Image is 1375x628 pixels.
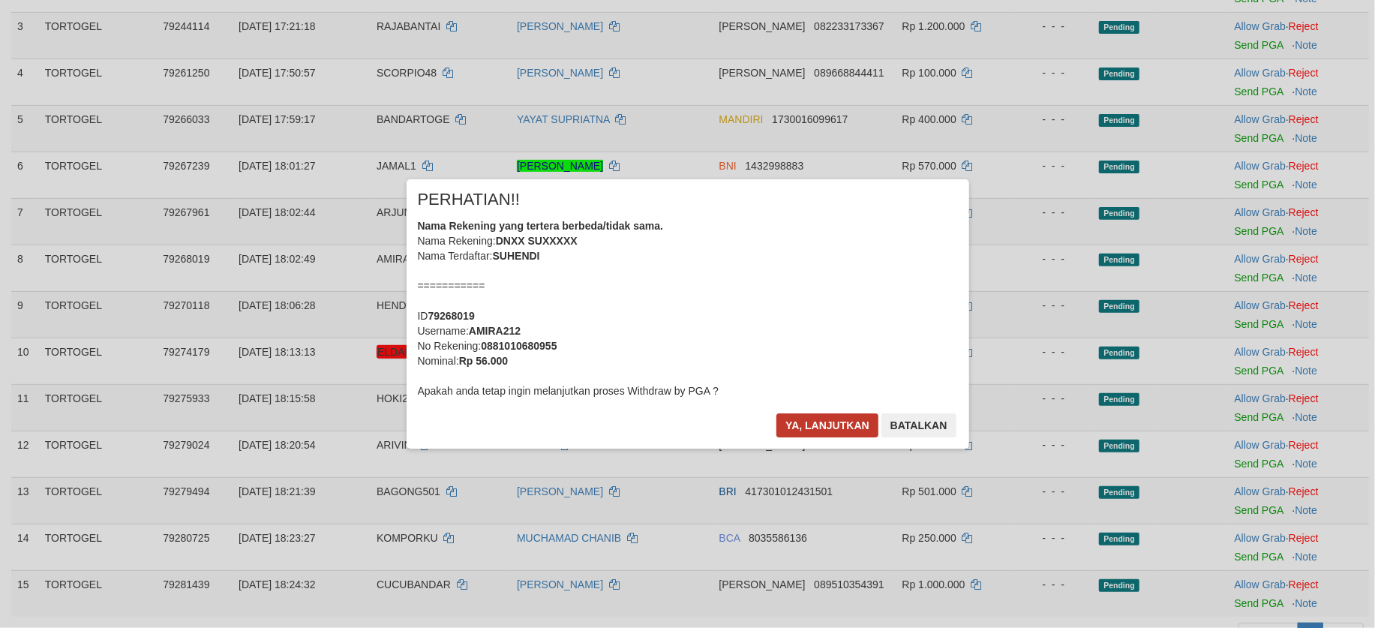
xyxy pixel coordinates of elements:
[459,355,508,367] b: Rp 56.000
[418,218,958,398] div: Nama Rekening: Nama Terdaftar: =========== ID Username: No Rekening: Nominal: Apakah anda tetap i...
[881,413,956,437] button: Batalkan
[418,220,664,232] b: Nama Rekening yang tertera berbeda/tidak sama.
[418,192,521,207] span: PERHATIAN!!
[493,250,540,262] b: SUHENDI
[481,340,557,352] b: 0881010680955
[776,413,878,437] button: Ya, lanjutkan
[469,325,521,337] b: AMIRA212
[428,310,475,322] b: 79268019
[496,235,578,247] b: DNXX SUXXXXX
